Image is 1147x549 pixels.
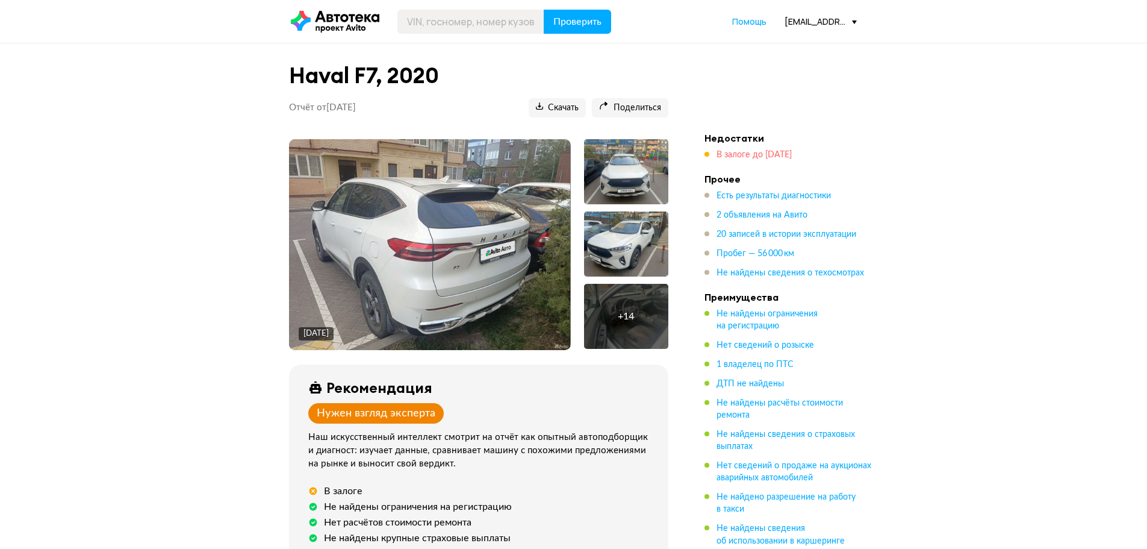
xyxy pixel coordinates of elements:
[324,501,512,513] div: Не найдены ограничения на регистрацию
[529,98,586,118] button: Скачать
[716,310,818,330] span: Не найдены ограничения на регистрацию
[289,63,668,89] h1: Haval F7, 2020
[716,462,871,482] span: Нет сведений о продаже на аукционах аварийных автомобилей
[618,310,634,322] div: + 14
[324,485,362,497] div: В залоге
[716,493,856,513] span: Не найдено разрешение на работу в такси
[289,139,570,350] img: Main car
[716,430,855,451] span: Не найдены сведения о страховых выплатах
[716,360,794,369] span: 1 владелец по ПТС
[716,399,843,419] span: Не найдены расчёты стоимости ремонта
[317,407,435,420] div: Нужен взгляд эксперта
[716,211,807,219] span: 2 объявления на Авито
[303,328,329,339] div: [DATE]
[716,524,845,545] span: Не найдены сведения об использовании в каршеринге
[716,341,814,350] span: Нет сведений о розыске
[732,16,766,27] span: Помощь
[704,291,873,303] h4: Преимущества
[536,102,579,114] span: Скачать
[716,269,864,277] span: Не найдены сведения о техосмотрах
[704,173,873,185] h4: Прочее
[544,10,611,34] button: Проверить
[324,516,471,529] div: Нет расчётов стоимости ремонта
[716,230,856,239] span: 20 записей в истории эксплуатации
[326,379,432,396] div: Рекомендация
[716,380,784,388] span: ДТП не найдены
[716,249,794,258] span: Пробег — 56 000 км
[732,16,766,28] a: Помощь
[785,16,857,27] div: [EMAIL_ADDRESS][PERSON_NAME][DOMAIN_NAME]
[308,431,654,471] div: Наш искусственный интеллект смотрит на отчёт как опытный автоподборщик и диагност: изучает данные...
[716,192,831,200] span: Есть результаты диагностики
[599,102,661,114] span: Поделиться
[553,17,601,27] span: Проверить
[289,102,356,114] p: Отчёт от [DATE]
[592,98,668,118] button: Поделиться
[716,151,792,159] span: В залоге до [DATE]
[397,10,544,34] input: VIN, госномер, номер кузова
[704,132,873,144] h4: Недостатки
[324,532,511,544] div: Не найдены крупные страховые выплаты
